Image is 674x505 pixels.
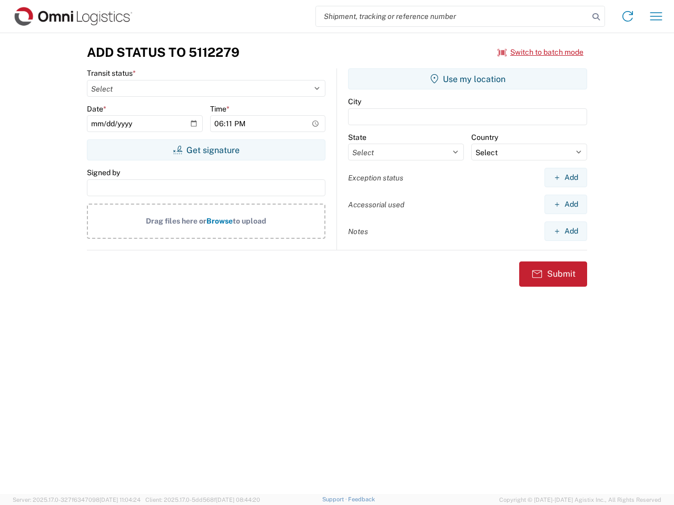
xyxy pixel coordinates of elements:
button: Get signature [87,139,325,160]
h3: Add Status to 5112279 [87,45,240,60]
button: Use my location [348,68,587,89]
label: State [348,133,366,142]
label: Transit status [87,68,136,78]
input: Shipment, tracking or reference number [316,6,589,26]
button: Add [544,195,587,214]
label: Country [471,133,498,142]
span: Server: 2025.17.0-327f6347098 [13,497,141,503]
button: Add [544,221,587,241]
label: Time [210,104,230,114]
button: Switch to batch mode [498,44,583,61]
label: Exception status [348,173,403,183]
span: Client: 2025.17.0-5dd568f [145,497,260,503]
button: Submit [519,261,587,287]
label: Notes [348,227,368,236]
span: [DATE] 11:04:24 [100,497,141,503]
label: City [348,97,361,106]
a: Support [322,496,349,502]
span: Drag files here or [146,217,206,225]
label: Signed by [87,168,120,177]
span: Copyright © [DATE]-[DATE] Agistix Inc., All Rights Reserved [499,495,661,504]
label: Date [87,104,106,114]
span: to upload [233,217,266,225]
a: Feedback [348,496,375,502]
span: Browse [206,217,233,225]
button: Add [544,168,587,187]
span: [DATE] 08:44:20 [216,497,260,503]
label: Accessorial used [348,200,404,209]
